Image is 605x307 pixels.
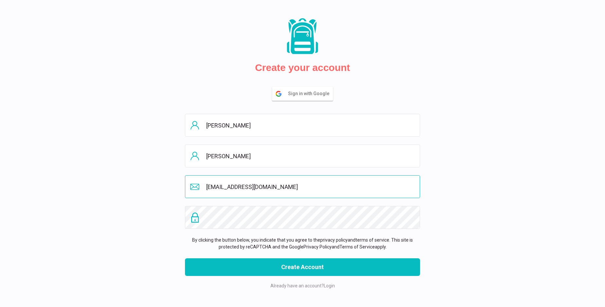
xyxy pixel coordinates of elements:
[339,244,375,249] a: Terms of Service
[303,244,332,249] a: Privacy Policy
[185,237,420,250] p: By clicking the button below, you indicate that you agree to the and . This site is protected by ...
[356,237,389,243] a: terms of service
[284,18,321,55] img: Packs logo
[255,62,350,74] h2: Create your account
[185,258,420,276] button: Create Account
[324,283,335,288] a: Login
[272,87,333,101] button: Sign in with Google
[185,114,420,137] input: First name
[320,237,348,243] a: privacy policy
[288,87,333,100] span: Sign in with Google
[185,145,420,167] input: Last name
[185,175,420,198] input: Email address
[185,282,420,289] p: Already have an account?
